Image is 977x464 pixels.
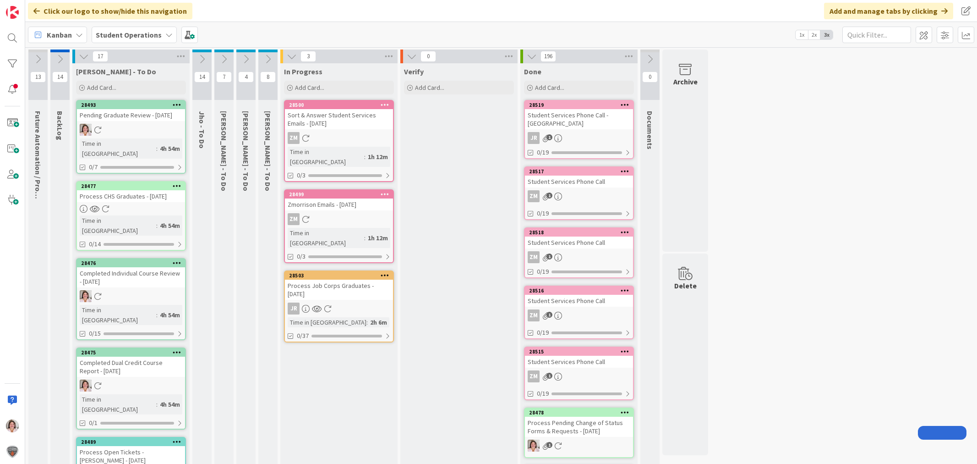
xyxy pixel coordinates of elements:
div: 28477Process CHS Graduates - [DATE] [77,182,185,202]
span: Add Card... [295,83,324,92]
div: Process Job Corps Graduates - [DATE] [285,280,393,300]
div: ZM [528,251,540,263]
div: 28476 [81,260,185,266]
div: EW [77,124,185,136]
div: 28503 [285,271,393,280]
a: 28475Completed Dual Credit Course Report - [DATE]EWTime in [GEOGRAPHIC_DATA]:4h 54m0/1 [76,348,186,430]
div: 28500Sort & Answer Student Services Emails - [DATE] [285,101,393,129]
div: 28503 [289,272,393,279]
a: 28493Pending Graduate Review - [DATE]EWTime in [GEOGRAPHIC_DATA]:4h 54m0/7 [76,100,186,174]
div: 28500 [289,102,393,108]
input: Quick Filter... [842,27,911,43]
span: 14 [52,72,68,83]
a: 28503Process Job Corps Graduates - [DATE]JRTime in [GEOGRAPHIC_DATA]:2h 6m0/37 [284,271,394,342]
div: 28493 [81,102,185,108]
span: Jho - To Do [197,111,207,149]
span: Add Card... [415,83,444,92]
span: : [366,317,368,327]
div: 28493Pending Graduate Review - [DATE] [77,101,185,121]
img: Visit kanbanzone.com [6,6,19,19]
div: Time in [GEOGRAPHIC_DATA] [80,138,156,159]
div: Student Services Phone Call [525,237,633,249]
div: 28489 [77,438,185,446]
a: 28500Sort & Answer Student Services Emails - [DATE]ZMTime in [GEOGRAPHIC_DATA]:1h 12m0/3 [284,100,394,182]
div: 28478Process Pending Change of Status Forms & Requests - [DATE] [525,409,633,437]
span: 1 [546,442,552,448]
img: EW [80,380,92,392]
img: EW [6,420,19,432]
img: EW [80,290,92,302]
span: Zaida - To Do [219,111,229,191]
div: 4h 54m [158,221,182,231]
span: 13 [30,72,46,83]
span: 8 [260,72,276,83]
div: 28499 [285,190,393,199]
span: 17 [93,51,108,62]
span: 0 [420,51,436,62]
div: 4h 54m [158,144,182,154]
div: 28493 [77,101,185,109]
span: Documents [645,111,655,149]
div: Process Pending Change of Status Forms & Requests - [DATE] [525,417,633,437]
span: 0/19 [537,148,549,157]
div: ZM [525,251,633,263]
span: Kanban [47,29,72,40]
div: ZM [285,132,393,144]
div: Sort & Answer Student Services Emails - [DATE] [285,109,393,129]
div: 28475Completed Dual Credit Course Report - [DATE] [77,348,185,377]
div: Student Services Phone Call [525,295,633,307]
span: Verify [404,67,424,76]
span: 14 [194,72,210,83]
div: 28516 [525,287,633,295]
span: 1 [546,373,552,379]
span: 0/7 [89,162,98,172]
span: 7 [216,72,232,83]
a: 28518Student Services Phone CallZM0/19 [524,227,634,278]
span: 1x [796,30,808,39]
div: 28518Student Services Phone Call [525,228,633,249]
span: : [156,310,158,320]
span: 0/19 [537,328,549,337]
div: 28476 [77,259,185,267]
div: 28515 [525,348,633,356]
div: 28503Process Job Corps Graduates - [DATE] [285,271,393,300]
div: 28499 [289,191,393,198]
div: Time in [GEOGRAPHIC_DATA] [80,305,156,325]
div: 28500 [285,101,393,109]
div: JR [528,132,540,144]
span: 196 [540,51,556,62]
div: 28478 [525,409,633,417]
div: 28477 [77,182,185,190]
span: 2x [808,30,820,39]
span: 4 [238,72,254,83]
div: 28515Student Services Phone Call [525,348,633,368]
div: ZM [528,190,540,202]
span: In Progress [284,67,322,76]
div: Add and manage tabs by clicking [824,3,953,19]
a: 28515Student Services Phone CallZM0/19 [524,347,634,400]
a: 28477Process CHS Graduates - [DATE]Time in [GEOGRAPHIC_DATA]:4h 54m0/14 [76,181,186,251]
div: ZM [285,213,393,225]
span: Add Card... [535,83,564,92]
span: : [156,221,158,231]
div: Delete [674,280,697,291]
div: 28516 [529,287,633,294]
span: 0/3 [297,252,306,261]
div: 28519Student Services Phone Call - [GEOGRAPHIC_DATA] [525,101,633,129]
span: 0/19 [537,209,549,218]
div: JR [285,303,393,315]
div: Completed Individual Course Review - [DATE] [77,267,185,287]
img: avatar [6,445,19,458]
div: EW [77,290,185,302]
div: Pending Graduate Review - [DATE] [77,109,185,121]
div: 28515 [529,348,633,355]
span: 1 [546,254,552,260]
span: BackLog [55,111,65,140]
span: 0/19 [537,389,549,398]
span: 3x [820,30,833,39]
div: EW [525,440,633,452]
div: ZM [528,370,540,382]
div: 28475 [77,348,185,357]
div: Student Services Phone Call [525,356,633,368]
div: 4h 54m [158,310,182,320]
